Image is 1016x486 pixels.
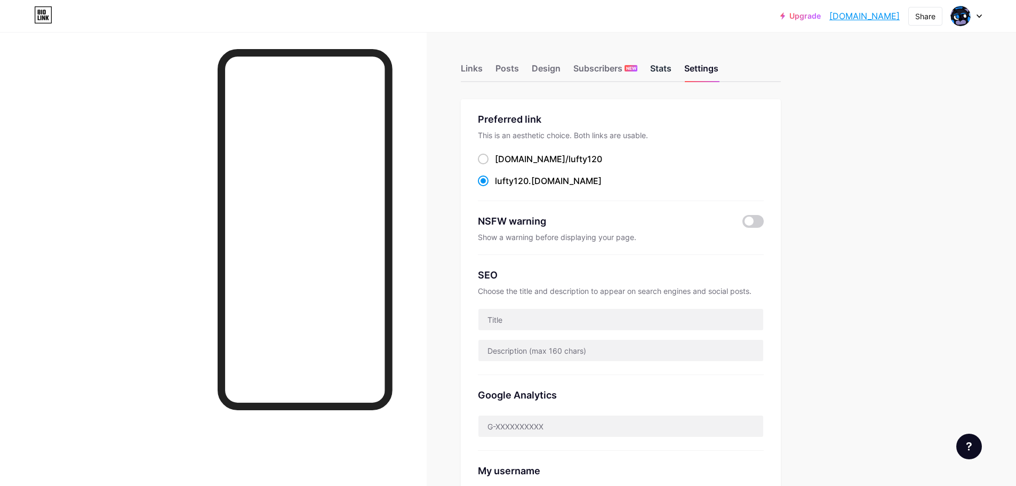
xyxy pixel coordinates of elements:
input: G-XXXXXXXXXX [478,416,763,437]
div: .[DOMAIN_NAME] [495,174,602,187]
div: Google Analytics [478,388,764,402]
div: Share [915,11,935,22]
div: Links [461,62,483,81]
div: Posts [495,62,519,81]
div: [DOMAIN_NAME]/ [495,153,602,165]
div: Design [532,62,561,81]
input: Title [478,309,763,330]
div: Show a warning before displaying your page. [478,233,764,242]
div: Choose the title and description to appear on search engines and social posts. [478,286,764,296]
div: Stats [650,62,671,81]
div: This is an aesthetic choice. Both links are usable. [478,131,764,140]
a: [DOMAIN_NAME] [829,10,900,22]
span: lufty120 [569,154,602,164]
input: Description (max 160 chars) [478,340,763,361]
div: Preferred link [478,112,764,126]
div: SEO [478,268,764,282]
div: Subscribers [573,62,637,81]
div: Settings [684,62,718,81]
a: Upgrade [780,12,821,20]
span: NEW [626,65,636,71]
span: lufty120 [495,176,529,186]
div: NSFW warning [478,214,727,228]
div: My username [478,464,764,478]
img: lufty120 [950,6,971,26]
